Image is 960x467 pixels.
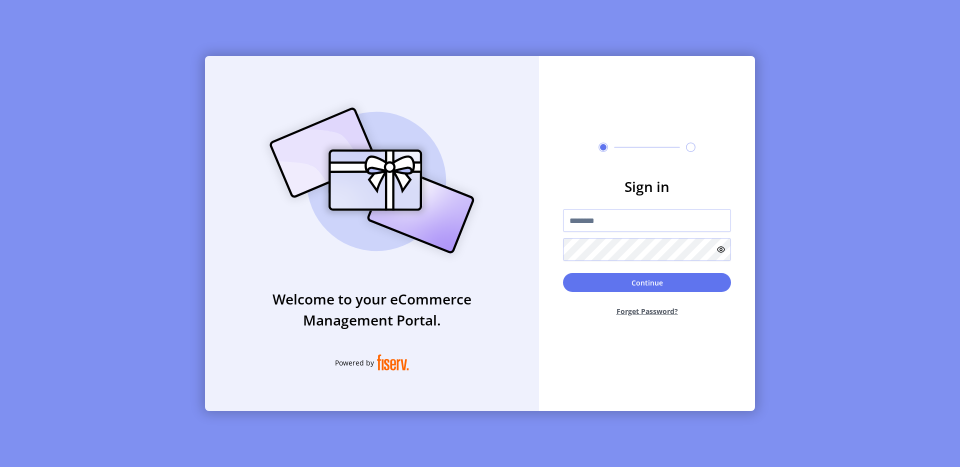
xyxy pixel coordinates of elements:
[335,357,374,368] span: Powered by
[563,273,731,292] button: Continue
[563,176,731,197] h3: Sign in
[254,96,489,264] img: card_Illustration.svg
[563,298,731,324] button: Forget Password?
[205,288,539,330] h3: Welcome to your eCommerce Management Portal.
